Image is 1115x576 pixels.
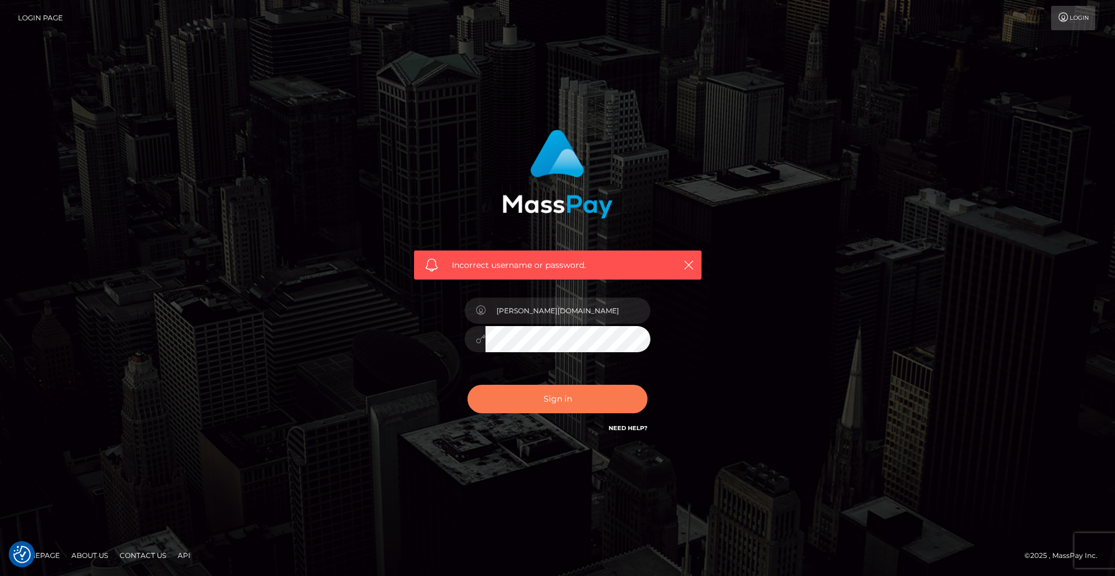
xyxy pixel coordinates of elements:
[13,546,31,563] button: Consent Preferences
[1051,6,1095,30] a: Login
[1024,549,1106,562] div: © 2025 , MassPay Inc.
[609,424,648,432] a: Need Help?
[13,546,64,564] a: Homepage
[173,546,195,564] a: API
[18,6,63,30] a: Login Page
[452,259,664,271] span: Incorrect username or password.
[485,298,650,324] input: Username...
[502,130,613,219] img: MassPay Login
[13,546,31,563] img: Revisit consent button
[115,546,171,564] a: Contact Us
[67,546,113,564] a: About Us
[467,385,648,413] button: Sign in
